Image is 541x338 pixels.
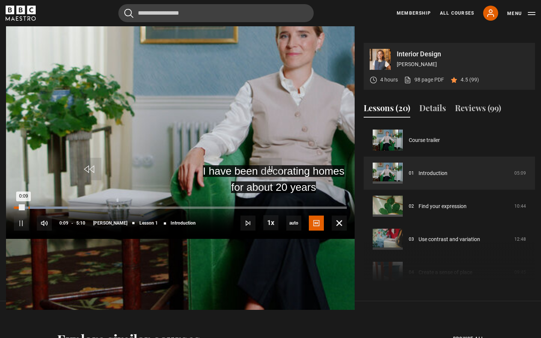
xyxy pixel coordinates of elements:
[507,10,535,17] button: Toggle navigation
[419,202,467,210] a: Find your expression
[118,4,314,22] input: Search
[419,235,480,243] a: Use contrast and variation
[380,76,398,84] p: 4 hours
[14,216,29,231] button: Pause
[397,51,529,57] p: Interior Design
[332,216,347,231] button: Fullscreen
[76,216,85,230] span: 5:10
[286,216,301,231] span: auto
[397,10,431,17] a: Membership
[124,9,133,18] button: Submit the search query
[309,216,324,231] button: Captions
[440,10,474,17] a: All Courses
[93,221,127,225] span: [PERSON_NAME]
[409,136,440,144] a: Course trailer
[6,6,36,21] svg: BBC Maestro
[455,102,501,118] button: Reviews (99)
[71,220,73,226] span: -
[397,60,529,68] p: [PERSON_NAME]
[461,76,479,84] p: 4.5 (99)
[419,102,446,118] button: Details
[6,43,355,239] video-js: Video Player
[171,221,196,225] span: Introduction
[37,216,52,231] button: Mute
[364,102,410,118] button: Lessons (20)
[240,216,255,231] button: Next Lesson
[404,76,444,84] a: 98 page PDF
[419,169,447,177] a: Introduction
[139,221,158,225] span: Lesson 1
[286,216,301,231] div: Current quality: 1080p
[263,215,278,230] button: Playback Rate
[14,207,347,209] div: Progress Bar
[59,216,68,230] span: 0:09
